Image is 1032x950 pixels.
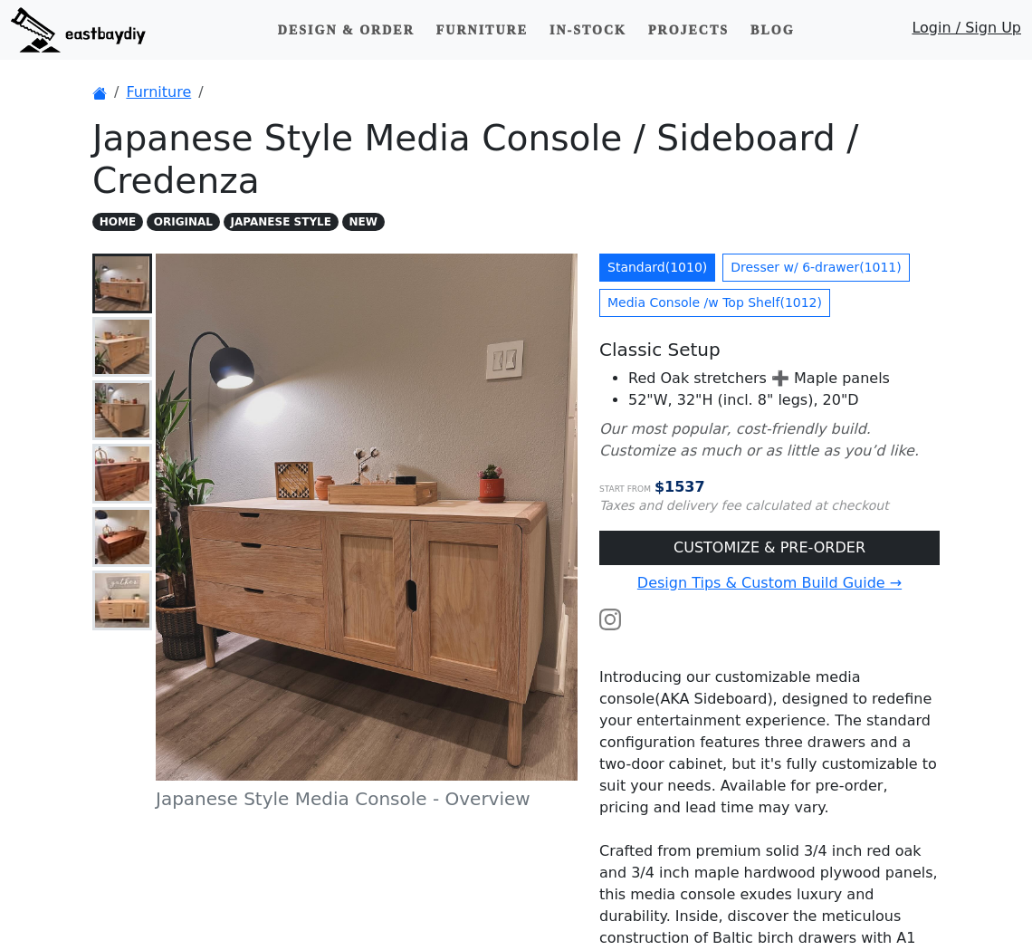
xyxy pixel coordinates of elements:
[599,667,940,819] p: Introducing our customizable media console(AKA Sideboard), designed to redefine your entertainmen...
[542,14,634,47] a: In-stock
[599,498,889,513] small: Taxes and delivery fee calculated at checkout
[95,446,149,501] img: Japanese Style Walnut Credenza - Front
[11,7,146,53] img: eastbaydiy
[912,17,1021,47] a: Login / Sign Up
[599,610,621,628] a: Watch the build video or pictures on Instagram
[92,118,940,203] h1: Japanese Style Media Console / Sideboard / Credenza
[147,213,220,231] span: ORIGINAL
[637,574,902,591] a: Design Tips & Custom Build Guide →
[628,389,940,411] li: 52"W, 32"H (incl. 8" legs), 20"D
[655,478,705,495] span: $ 1537
[95,256,149,311] img: Japanese Style Media Console - Overview
[156,254,578,782] img: Japanese Style Media Console - Overview
[224,213,339,231] span: JAPANESE STYLE
[156,788,578,810] h5: Japanese Style Media Console - Overview
[599,531,940,565] a: CUSTOMIZE & PRE-ORDER
[95,383,149,437] img: Japanese Style Media Console Side View
[92,213,143,231] span: HOME
[722,254,909,282] a: Dresser w/ 6-drawer(1011)
[743,14,801,47] a: Blog
[599,254,715,282] a: Standard(1010)
[599,420,919,459] i: Our most popular, cost-friendly build. Customize as much or as little as you’d like.
[641,14,736,47] a: Projects
[599,485,651,494] small: Start from
[599,339,940,360] h5: Classic Setup
[599,289,830,317] a: Media Console /w Top Shelf(1012)
[95,320,149,374] img: Japanese Style Media Console Left Corner
[95,510,149,564] img: Japanese Style Walnut Credenza - Top
[271,14,422,47] a: Design & Order
[342,213,385,231] span: NEW
[429,14,535,47] a: Furniture
[95,573,149,628] img: Red oak Japanese style media console w/ slat door - limited edition
[126,83,191,101] a: Furniture
[92,82,940,103] nav: breadcrumb
[628,368,940,389] li: Red Oak stretchers ➕ Maple panels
